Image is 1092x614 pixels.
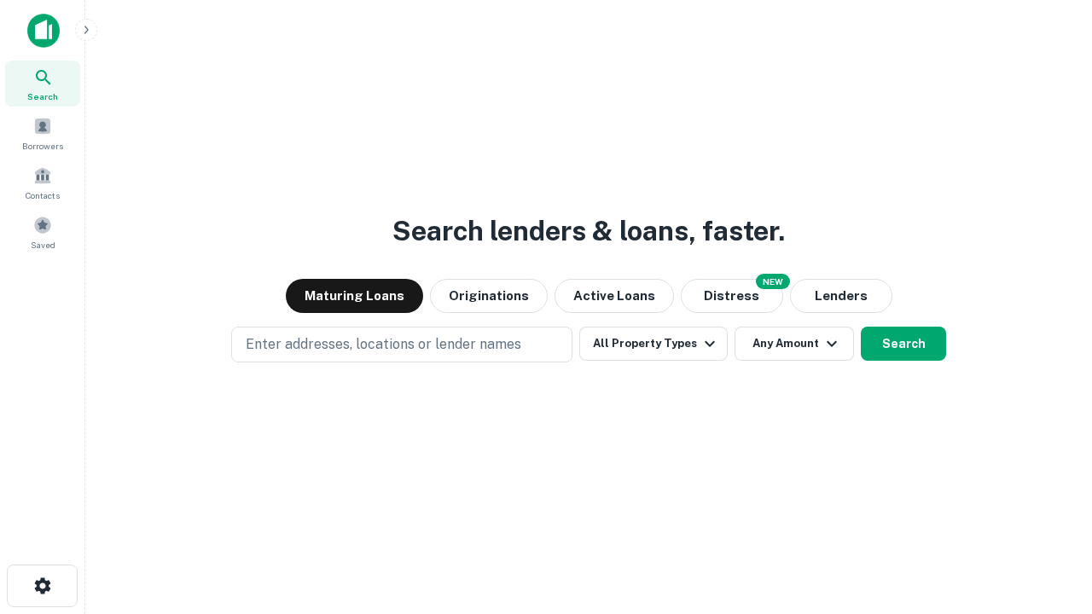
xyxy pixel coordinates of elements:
[1007,478,1092,559] iframe: Chat Widget
[246,334,521,355] p: Enter addresses, locations or lender names
[790,279,892,313] button: Lenders
[27,14,60,48] img: capitalize-icon.png
[861,327,946,361] button: Search
[5,209,80,255] a: Saved
[681,279,783,313] button: Search distressed loans with lien and other non-mortgage details.
[756,274,790,289] div: NEW
[392,211,785,252] h3: Search lenders & loans, faster.
[286,279,423,313] button: Maturing Loans
[26,188,60,202] span: Contacts
[555,279,674,313] button: Active Loans
[5,159,80,206] a: Contacts
[5,110,80,156] a: Borrowers
[231,327,572,362] button: Enter addresses, locations or lender names
[5,61,80,107] a: Search
[430,279,548,313] button: Originations
[27,90,58,103] span: Search
[579,327,728,361] button: All Property Types
[735,327,854,361] button: Any Amount
[22,139,63,153] span: Borrowers
[31,238,55,252] span: Saved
